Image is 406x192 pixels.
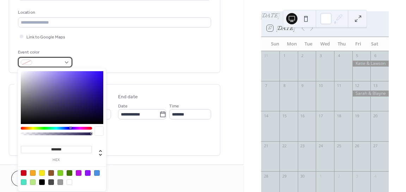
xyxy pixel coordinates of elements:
[282,83,287,88] div: 8
[355,113,360,118] div: 19
[11,171,55,186] button: Cancel
[282,143,287,149] div: 22
[318,113,323,118] div: 17
[169,103,179,110] span: Time
[85,170,91,176] div: #9013FE
[355,53,360,58] div: 5
[282,53,287,58] div: 1
[318,143,323,149] div: 24
[352,61,389,67] div: Katie & Lawson
[300,53,305,58] div: 2
[39,179,45,185] div: #000000
[48,179,54,185] div: #4A4A4A
[355,143,360,149] div: 26
[373,83,378,88] div: 13
[373,53,378,58] div: 6
[67,170,72,176] div: #417505
[57,179,63,185] div: #9B9B9B
[333,37,350,51] div: Thu
[263,53,269,58] div: 31
[264,23,298,33] button: 17[DATE]
[263,83,269,88] div: 7
[318,173,323,179] div: 1
[18,49,71,56] div: Event color
[336,83,342,88] div: 11
[318,53,323,58] div: 3
[318,83,323,88] div: 10
[76,170,81,176] div: #BD10E0
[373,143,378,149] div: 27
[21,170,26,176] div: #D0021B
[336,53,342,58] div: 4
[373,173,378,179] div: 4
[367,37,383,51] div: Sat
[336,143,342,149] div: 25
[261,11,389,20] div: [DATE]
[300,37,316,51] div: Tue
[118,103,128,110] span: Date
[300,173,305,179] div: 30
[26,33,65,41] span: Link to Google Maps
[94,170,100,176] div: #4A90E2
[317,37,333,51] div: Wed
[355,173,360,179] div: 3
[30,170,36,176] div: #F5A623
[300,83,305,88] div: 9
[30,179,36,185] div: #B8E986
[48,170,54,176] div: #8B572A
[352,91,389,97] div: Sarah & Blayne
[373,113,378,118] div: 20
[67,179,72,185] div: #FFFFFF
[267,37,283,51] div: Sun
[21,158,92,162] label: hex
[18,9,210,16] div: Location
[282,173,287,179] div: 29
[300,143,305,149] div: 23
[355,83,360,88] div: 12
[57,170,63,176] div: #7ED321
[300,113,305,118] div: 16
[282,113,287,118] div: 15
[336,173,342,179] div: 2
[283,37,300,51] div: Mon
[39,170,45,176] div: #F8E71C
[21,179,26,185] div: #50E3C2
[263,173,269,179] div: 28
[336,113,342,118] div: 18
[118,93,138,101] div: End date
[263,113,269,118] div: 14
[350,37,367,51] div: Fri
[263,143,269,149] div: 21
